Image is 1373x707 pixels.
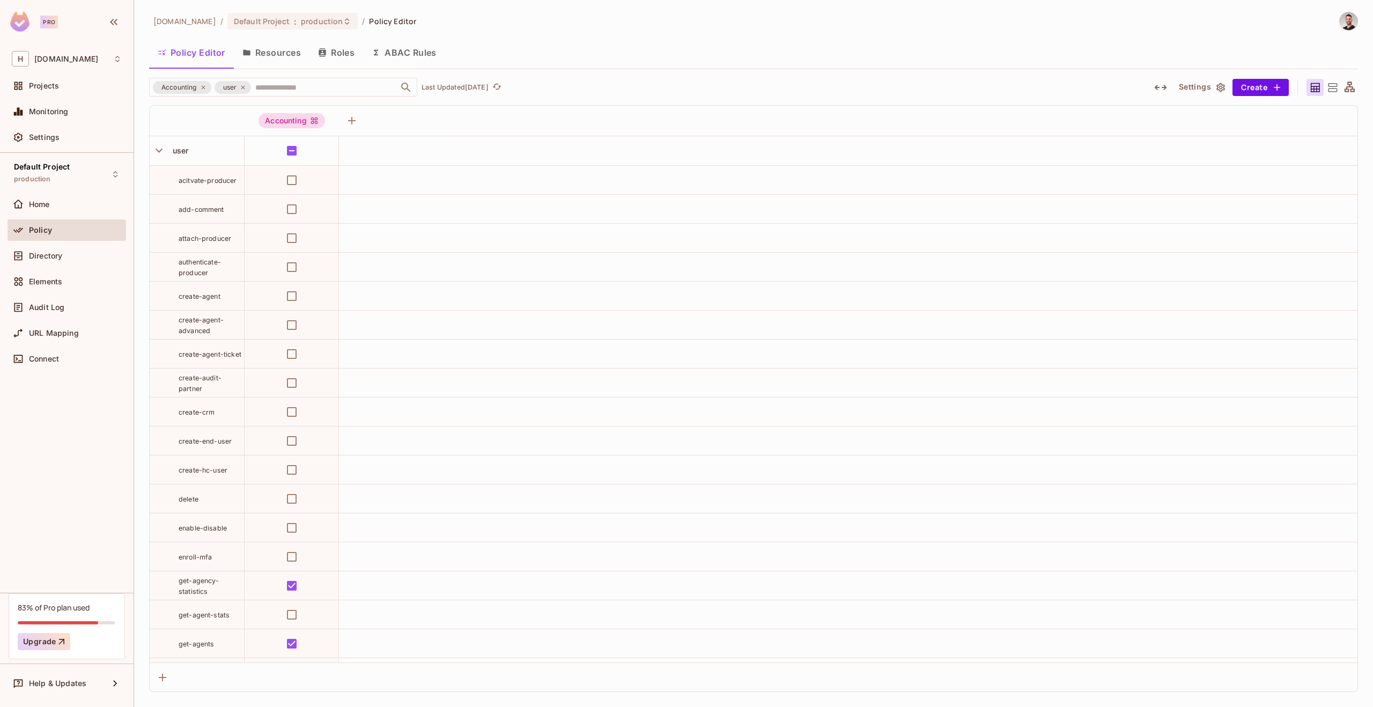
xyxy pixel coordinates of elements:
span: create-agent-advanced [179,316,224,335]
span: Policy Editor [369,16,416,26]
span: create-agent [179,292,220,300]
span: get-agents [179,640,215,648]
span: Monitoring [29,107,69,116]
p: Last Updated [DATE] [422,83,489,92]
span: Directory [29,252,62,260]
div: Accounting [153,81,211,94]
span: attach-producer [179,234,231,242]
span: user [217,82,243,93]
span: Click to refresh data [489,81,504,94]
span: Settings [29,133,60,142]
span: acitvate-producer [179,176,237,185]
span: Policy [29,226,52,234]
img: SReyMgAAAABJRU5ErkJggg== [10,12,29,32]
span: get-agent-stats [179,611,230,619]
span: enroll-mfa [179,553,212,561]
span: create-end-user [179,437,232,445]
div: 83% of Pro plan used [18,602,90,613]
span: production [14,175,51,183]
span: user [168,146,189,155]
span: Audit Log [29,303,64,312]
button: Settings [1175,79,1228,96]
span: Default Project [234,16,290,26]
span: Connect [29,355,59,363]
span: Help & Updates [29,679,86,688]
button: ABAC Rules [363,39,445,66]
button: Resources [234,39,309,66]
li: / [362,16,365,26]
button: Upgrade [18,633,70,650]
span: add-comment [179,205,224,213]
span: create-agent-ticket [179,350,241,358]
span: : [293,17,297,26]
span: refresh [492,82,501,93]
span: authenticate-producer [179,258,221,277]
button: Create [1232,79,1289,96]
span: Default Project [14,163,70,171]
span: enable-disable [179,524,227,532]
span: create-hc-user [179,466,227,474]
div: Accounting [259,113,325,128]
span: Projects [29,82,59,90]
button: refresh [491,81,504,94]
button: Open [398,80,414,95]
button: Roles [309,39,363,66]
span: get-agency-statistics [179,577,219,595]
span: Elements [29,277,62,286]
span: H [12,51,29,67]
span: Home [29,200,50,209]
span: create-audit-partner [179,374,222,393]
span: URL Mapping [29,329,79,337]
div: user [215,81,252,94]
span: delete [179,495,198,503]
span: create-crm [179,408,215,416]
img: dor@honeycombinsurance.com [1340,12,1357,30]
button: Policy Editor [149,39,234,66]
div: Pro [40,16,58,28]
span: the active workspace [153,16,216,26]
span: production [301,16,343,26]
span: Workspace: honeycombinsurance.com [34,55,98,63]
li: / [220,16,223,26]
span: Accounting [155,82,203,93]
